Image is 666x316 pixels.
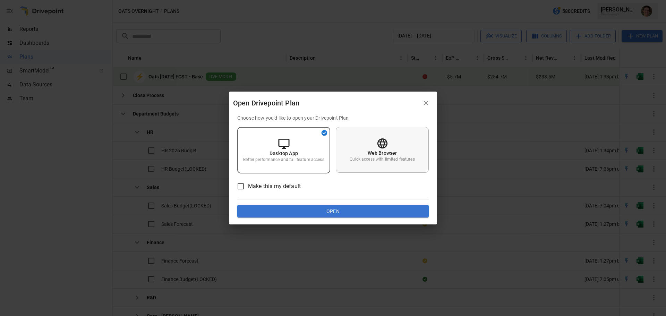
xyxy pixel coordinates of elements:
[350,156,415,162] p: Quick access with limited features
[270,150,298,157] p: Desktop App
[368,150,397,156] p: Web Browser
[248,182,301,190] span: Make this my default
[237,114,429,121] p: Choose how you'd like to open your Drivepoint Plan
[233,97,419,109] div: Open Drivepoint Plan
[243,157,324,163] p: Better performance and full feature access
[237,205,429,217] button: Open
